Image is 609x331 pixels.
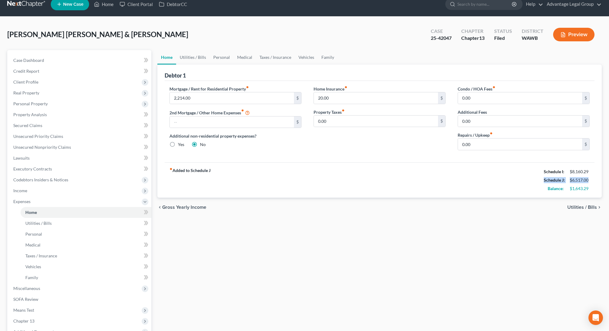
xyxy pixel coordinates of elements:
[21,240,151,250] a: Medical
[570,169,590,175] div: $8,160.29
[169,167,172,170] i: fiber_manual_record
[13,318,34,323] span: Chapter 13
[7,30,188,39] span: [PERSON_NAME] [PERSON_NAME] & [PERSON_NAME]
[344,86,347,89] i: fiber_manual_record
[8,153,151,164] a: Lawsuits
[458,132,493,138] label: Repairs / Upkeep
[157,50,176,65] a: Home
[8,120,151,131] a: Secured Claims
[246,86,249,89] i: fiber_manual_record
[8,142,151,153] a: Unsecured Nonpriority Claims
[21,250,151,261] a: Taxes / Insurance
[553,28,594,41] button: Preview
[8,66,151,77] a: Credit Report
[25,275,38,280] span: Family
[13,101,48,106] span: Personal Property
[494,35,512,42] div: Filed
[314,92,438,104] input: --
[162,205,206,210] span: Gross Yearly Income
[567,205,597,210] span: Utilities / Bills
[318,50,338,65] a: Family
[21,261,151,272] a: Vehicles
[25,253,57,258] span: Taxes / Insurance
[63,2,83,7] span: New Case
[431,35,452,42] div: 25-42047
[21,207,151,218] a: Home
[479,35,485,41] span: 13
[25,231,42,237] span: Personal
[170,116,294,128] input: --
[8,294,151,305] a: SOFA Review
[461,28,485,35] div: Chapter
[458,92,582,104] input: --
[178,142,184,148] label: Yes
[169,167,211,193] strong: Added to Schedule J
[169,109,250,116] label: 2nd Mortgage / Other Home Expenses
[492,86,495,89] i: fiber_manual_record
[13,166,52,171] span: Executory Contracts
[314,86,347,92] label: Home Insurance
[8,55,151,66] a: Case Dashboard
[314,109,345,115] label: Property Taxes
[8,164,151,174] a: Executory Contracts
[170,92,294,104] input: --
[294,92,301,104] div: $
[490,132,493,135] i: fiber_manual_record
[25,210,37,215] span: Home
[438,116,445,127] div: $
[522,28,543,35] div: District
[157,205,206,210] button: chevron_left Gross Yearly Income
[13,177,68,182] span: Codebtors Insiders & Notices
[582,138,589,150] div: $
[458,116,582,127] input: --
[234,50,256,65] a: Medical
[342,109,345,112] i: fiber_manual_record
[8,109,151,120] a: Property Analysis
[13,155,30,161] span: Lawsuits
[13,307,34,313] span: Means Test
[256,50,295,65] a: Taxes / Insurance
[582,116,589,127] div: $
[13,297,38,302] span: SOFA Review
[567,205,602,210] button: Utilities / Bills chevron_right
[13,90,39,95] span: Real Property
[522,35,543,42] div: WAWB
[165,72,186,79] div: Debtor 1
[21,218,151,229] a: Utilities / Bills
[458,138,582,150] input: --
[597,205,602,210] i: chevron_right
[13,58,44,63] span: Case Dashboard
[25,264,41,269] span: Vehicles
[295,50,318,65] a: Vehicles
[544,177,565,183] strong: Schedule J:
[13,68,39,74] span: Credit Report
[13,134,63,139] span: Unsecured Priority Claims
[241,109,244,112] i: fiber_manual_record
[458,109,487,115] label: Additional Fees
[461,35,485,42] div: Chapter
[25,242,40,247] span: Medical
[13,145,71,150] span: Unsecured Nonpriority Claims
[13,188,27,193] span: Income
[314,116,438,127] input: --
[13,79,38,84] span: Client Profile
[13,123,42,128] span: Secured Claims
[458,86,495,92] label: Condo / HOA Fees
[169,133,301,139] label: Additional non-residential property expenses?
[582,92,589,104] div: $
[210,50,234,65] a: Personal
[13,199,31,204] span: Expenses
[13,112,47,117] span: Property Analysis
[438,92,445,104] div: $
[200,142,206,148] label: No
[544,169,564,174] strong: Schedule I:
[169,86,249,92] label: Mortgage / Rent for Residential Property
[13,286,40,291] span: Miscellaneous
[21,272,151,283] a: Family
[294,116,301,128] div: $
[21,229,151,240] a: Personal
[8,131,151,142] a: Unsecured Priority Claims
[431,28,452,35] div: Case
[176,50,210,65] a: Utilities / Bills
[25,221,52,226] span: Utilities / Bills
